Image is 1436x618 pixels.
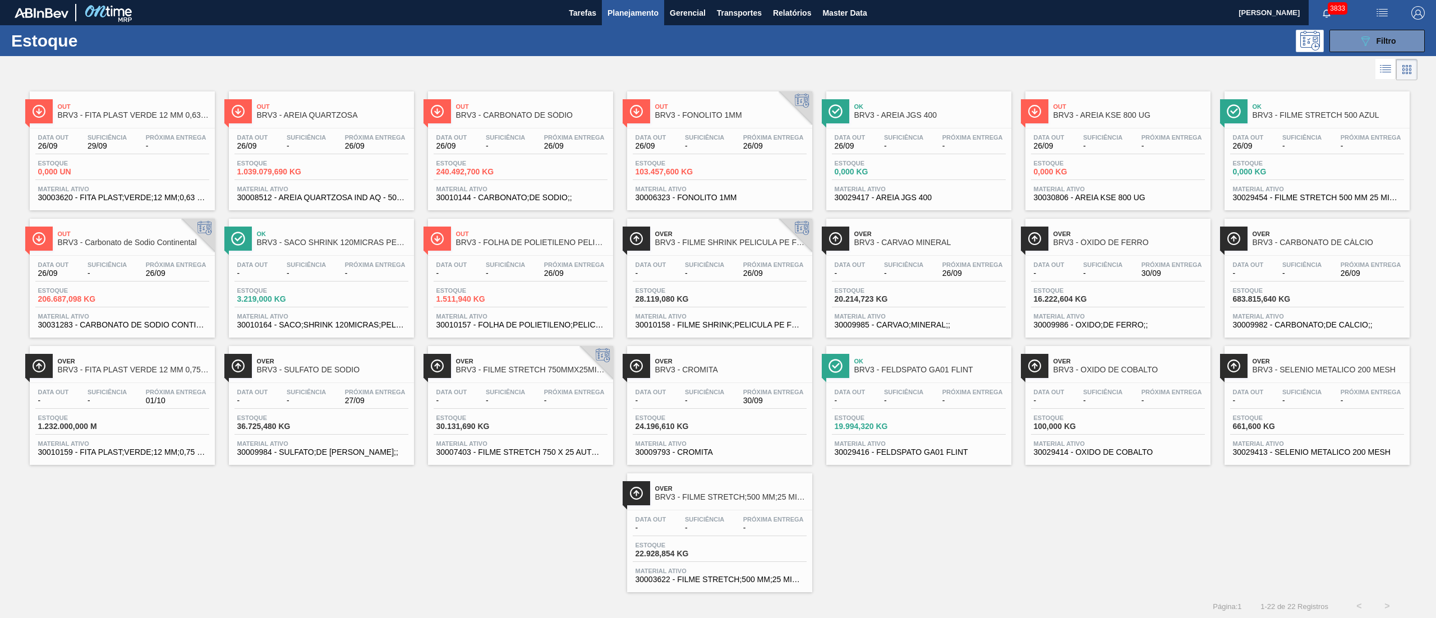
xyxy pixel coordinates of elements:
[1233,168,1311,176] span: 0,000 KG
[854,103,1006,110] span: Ok
[220,210,420,338] a: ÍconeOkBRV3 - SACO SHRINK 120MICRAS PELICULA PE FOLHAData out-Suficiência-Próxima Entrega-Estoque...
[1233,160,1311,167] span: Estoque
[1216,83,1415,210] a: ÍconeOkBRV3 - FILME STRETCH 500 AZULData out26/09Suficiência-Próxima Entrega-Estoque0,000 KGMater...
[835,313,1003,320] span: Material ativo
[1083,396,1122,405] span: -
[1028,359,1042,373] img: Ícone
[1227,359,1241,373] img: Ícone
[146,142,206,150] span: -
[854,358,1006,365] span: Ok
[1233,193,1401,202] span: 30029454 - FILME STRETCH 500 MM 25 MICRA AZUL
[1233,261,1264,268] span: Data out
[829,232,843,246] img: Ícone
[1053,238,1205,247] span: BRV3 - ÓXIDO DE FERRO
[1309,5,1345,21] button: Notificações
[743,142,804,150] span: 26/09
[456,366,607,374] span: BRV3 - FILME STRETCH 750MMX25MICRA
[456,103,607,110] span: Out
[1034,168,1112,176] span: 0,000 KG
[854,238,1006,247] span: BRV3 - CARVAO MINERAL
[1017,210,1216,338] a: ÍconeOverBRV3 - ÓXIDO DE FERROData out-Suficiência-Próxima Entrega30/09Estoque16.222,604 KGMateri...
[1083,142,1122,150] span: -
[38,422,117,431] span: 1.232.000,000 M
[942,134,1003,141] span: Próxima Entrega
[1034,261,1065,268] span: Data out
[835,321,1003,329] span: 30009985 - CARVAO;MINERAL;;
[231,104,245,118] img: Ícone
[569,6,596,20] span: Tarefas
[1233,414,1311,421] span: Estoque
[743,396,804,405] span: 30/09
[345,389,406,395] span: Próxima Entrega
[1034,389,1065,395] span: Data out
[420,210,619,338] a: ÍconeOutBRV3 - FOLHA DE POLIETILENO PELICULA POLIETILENData out-Suficiência-Próxima Entrega26/09E...
[636,440,804,447] span: Material ativo
[942,396,1003,405] span: -
[835,396,866,405] span: -
[287,134,326,141] span: Suficiência
[835,134,866,141] span: Data out
[436,186,605,192] span: Material ativo
[835,186,1003,192] span: Material ativo
[436,389,467,395] span: Data out
[1083,134,1122,141] span: Suficiência
[835,389,866,395] span: Data out
[884,396,923,405] span: -
[456,230,607,237] span: Out
[237,168,316,176] span: 1.039.079,690 KG
[436,134,467,141] span: Data out
[1253,103,1404,110] span: Ok
[636,193,804,202] span: 30006323 - FONOLITO 1MM
[257,238,408,247] span: BRV3 - SACO SHRINK 120MICRAS PELICULA PE FOLHA
[835,261,866,268] span: Data out
[636,422,714,431] span: 24.196,610 KG
[884,261,923,268] span: Suficiência
[884,389,923,395] span: Suficiência
[1341,396,1401,405] span: -
[287,269,326,278] span: -
[743,134,804,141] span: Próxima Entrega
[1034,160,1112,167] span: Estoque
[1053,366,1205,374] span: BRV3 - OXIDO DE COBALTO
[1053,111,1205,119] span: BRV3 - AREIA KSE 800 UG
[1282,389,1322,395] span: Suficiência
[629,232,643,246] img: Ícone
[88,396,127,405] span: -
[636,269,666,278] span: -
[58,230,209,237] span: Out
[884,269,923,278] span: -
[237,160,316,167] span: Estoque
[58,103,209,110] span: Out
[1253,111,1404,119] span: BRV3 - FILME STRETCH 500 AZUL
[237,186,406,192] span: Material ativo
[854,366,1006,374] span: BRV3 - FELDSPATO GA01 FLINT
[146,396,206,405] span: 01/10
[619,83,818,210] a: ÍconeOutBRV3 - FONOLITO 1MMData out26/09Suficiência-Próxima Entrega26/09Estoque103.457,600 KGMate...
[636,389,666,395] span: Data out
[38,142,69,150] span: 26/09
[1053,358,1205,365] span: Over
[1233,389,1264,395] span: Data out
[743,261,804,268] span: Próxima Entrega
[345,142,406,150] span: 26/09
[21,210,220,338] a: ÍconeOutBRV3 - Carbonato de Sodio ContinentalData out26/09Suficiência-Próxima Entrega26/09Estoque...
[486,261,525,268] span: Suficiência
[88,261,127,268] span: Suficiência
[32,359,46,373] img: Ícone
[1034,186,1202,192] span: Material ativo
[88,269,127,278] span: -
[88,142,127,150] span: 29/09
[1034,396,1065,405] span: -
[38,396,69,405] span: -
[636,287,714,294] span: Estoque
[1142,134,1202,141] span: Próxima Entrega
[486,396,525,405] span: -
[1233,313,1401,320] span: Material ativo
[257,103,408,110] span: Out
[1017,83,1216,210] a: ÍconeOutBRV3 - AREIA KSE 800 UGData out26/09Suficiência-Próxima Entrega-Estoque0,000 KGMaterial a...
[430,359,444,373] img: Ícone
[835,269,866,278] span: -
[544,134,605,141] span: Próxima Entrega
[1034,287,1112,294] span: Estoque
[1411,6,1425,20] img: Logout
